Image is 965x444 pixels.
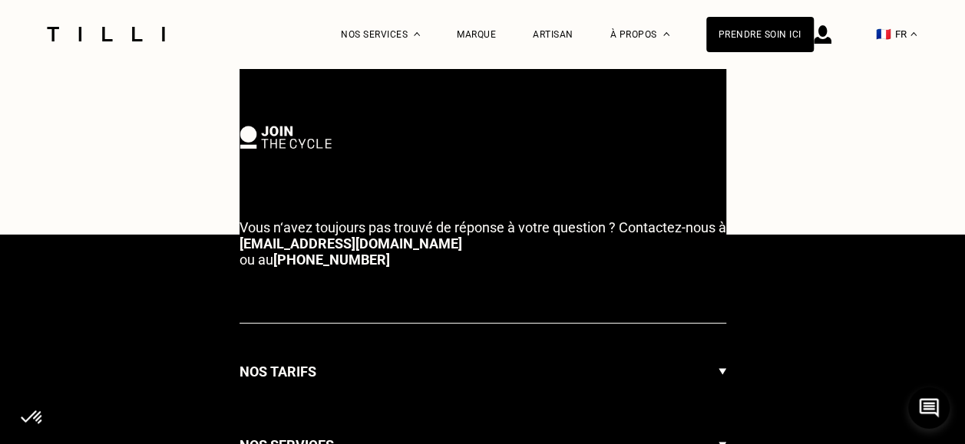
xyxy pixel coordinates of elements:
a: Prendre soin ici [706,17,814,52]
a: [EMAIL_ADDRESS][DOMAIN_NAME] [240,235,462,252]
img: logo Join The Cycle [240,126,332,149]
img: icône connexion [814,25,831,44]
img: Menu déroulant [414,32,420,36]
a: Artisan [533,29,573,40]
span: 🇫🇷 [876,27,891,41]
a: Marque [457,29,496,40]
img: menu déroulant [910,32,917,36]
img: Logo du service de couturière Tilli [41,27,170,41]
span: Vous n‘avez toujours pas trouvé de réponse à votre question ? Contactez-nous à [240,219,726,235]
img: Menu déroulant à propos [663,32,669,36]
a: [PHONE_NUMBER] [273,252,390,268]
img: Flèche menu déroulant [719,347,726,397]
h3: Nos tarifs [240,360,316,383]
p: ou au [240,219,726,268]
